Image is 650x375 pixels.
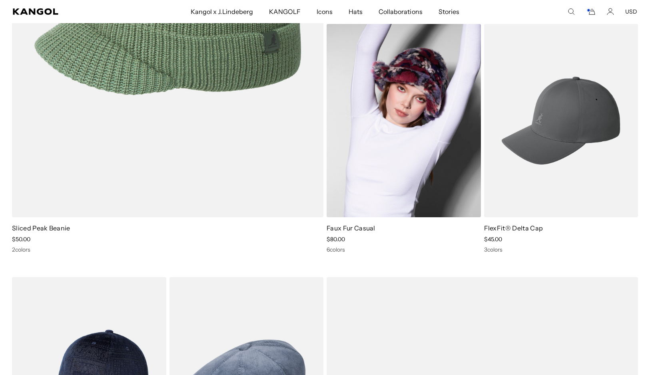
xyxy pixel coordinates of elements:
[586,8,596,15] button: Cart
[568,8,575,15] summary: Search here
[484,236,502,243] span: $45.00
[327,24,481,217] img: Faux Fur Casual
[12,236,30,243] span: $50.00
[13,8,126,15] a: Kangol
[327,224,375,232] a: Faux Fur Casual
[327,236,345,243] span: $80.00
[484,224,543,232] a: FlexFit® Delta Cap
[484,246,638,253] div: 3 colors
[607,8,614,15] a: Account
[327,246,481,253] div: 6 colors
[625,8,637,15] button: USD
[12,246,323,253] div: 2 colors
[12,224,70,232] a: Sliced Peak Beanie
[484,24,638,217] img: FlexFit® Delta Cap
